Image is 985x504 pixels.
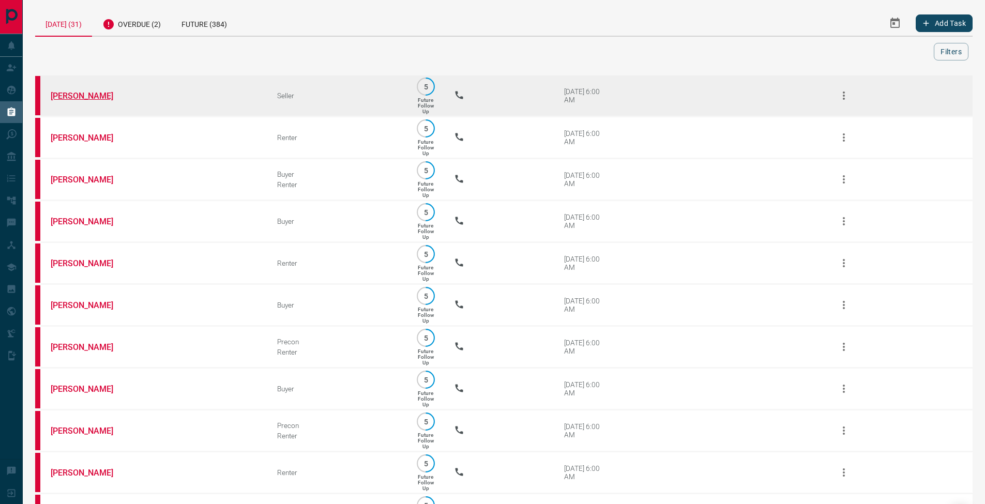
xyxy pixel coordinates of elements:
[418,348,434,365] p: Future Follow Up
[564,297,608,313] div: [DATE] 6:00 AM
[51,384,128,394] a: [PERSON_NAME]
[277,301,398,309] div: Buyer
[92,10,171,36] div: Overdue (2)
[51,133,128,143] a: [PERSON_NAME]
[277,170,398,178] div: Buyer
[422,166,430,174] p: 5
[564,213,608,230] div: [DATE] 6:00 AM
[418,432,434,449] p: Future Follow Up
[35,243,40,283] div: property.ca
[422,418,430,425] p: 5
[51,91,128,101] a: [PERSON_NAME]
[418,139,434,156] p: Future Follow Up
[418,265,434,282] p: Future Follow Up
[422,83,430,90] p: 5
[934,43,968,60] button: Filters
[51,468,128,478] a: [PERSON_NAME]
[51,258,128,268] a: [PERSON_NAME]
[277,91,398,100] div: Seller
[564,422,608,439] div: [DATE] 6:00 AM
[564,380,608,397] div: [DATE] 6:00 AM
[35,202,40,241] div: property.ca
[51,300,128,310] a: [PERSON_NAME]
[883,11,907,36] button: Select Date Range
[277,348,398,356] div: Renter
[418,307,434,324] p: Future Follow Up
[564,129,608,146] div: [DATE] 6:00 AM
[277,180,398,189] div: Renter
[277,338,398,346] div: Precon
[35,285,40,325] div: property.ca
[277,259,398,267] div: Renter
[564,171,608,188] div: [DATE] 6:00 AM
[418,474,434,491] p: Future Follow Up
[35,118,40,157] div: property.ca
[35,160,40,199] div: property.ca
[35,76,40,115] div: property.ca
[422,125,430,132] p: 5
[35,369,40,408] div: property.ca
[418,390,434,407] p: Future Follow Up
[422,334,430,342] p: 5
[171,10,237,36] div: Future (384)
[51,217,128,226] a: [PERSON_NAME]
[418,223,434,240] p: Future Follow Up
[418,97,434,114] p: Future Follow Up
[422,208,430,216] p: 5
[51,342,128,352] a: [PERSON_NAME]
[277,421,398,430] div: Precon
[35,10,92,37] div: [DATE] (31)
[35,327,40,366] div: property.ca
[277,217,398,225] div: Buyer
[916,14,973,32] button: Add Task
[564,464,608,481] div: [DATE] 6:00 AM
[35,411,40,450] div: property.ca
[277,385,398,393] div: Buyer
[564,87,608,104] div: [DATE] 6:00 AM
[277,133,398,142] div: Renter
[422,292,430,300] p: 5
[51,426,128,436] a: [PERSON_NAME]
[422,460,430,467] p: 5
[422,250,430,258] p: 5
[277,432,398,440] div: Renter
[35,453,40,492] div: property.ca
[422,376,430,384] p: 5
[564,339,608,355] div: [DATE] 6:00 AM
[277,468,398,477] div: Renter
[418,181,434,198] p: Future Follow Up
[564,255,608,271] div: [DATE] 6:00 AM
[51,175,128,185] a: [PERSON_NAME]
